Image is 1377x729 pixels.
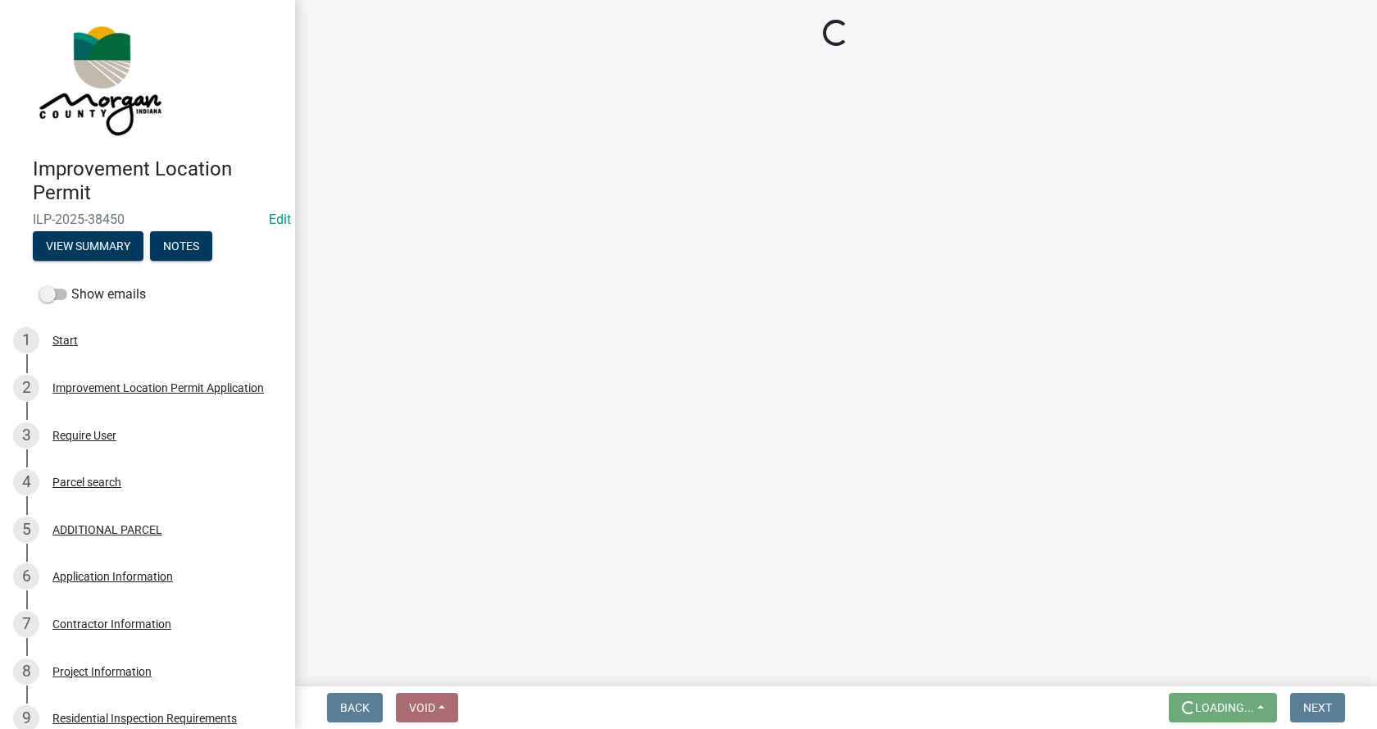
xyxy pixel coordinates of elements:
[1195,701,1254,714] span: Loading...
[327,693,383,722] button: Back
[52,476,121,488] div: Parcel search
[13,658,39,685] div: 8
[150,231,212,261] button: Notes
[52,382,264,394] div: Improvement Location Permit Application
[13,563,39,590] div: 6
[13,611,39,637] div: 7
[52,713,237,724] div: Residential Inspection Requirements
[13,327,39,353] div: 1
[340,701,370,714] span: Back
[52,430,116,441] div: Require User
[1290,693,1345,722] button: Next
[1303,701,1332,714] span: Next
[13,517,39,543] div: 5
[52,666,152,677] div: Project Information
[13,469,39,495] div: 4
[33,240,143,253] wm-modal-confirm: Summary
[52,571,173,582] div: Application Information
[33,231,143,261] button: View Summary
[269,212,291,227] a: Edit
[409,701,435,714] span: Void
[13,422,39,449] div: 3
[52,335,78,346] div: Start
[33,212,262,227] span: ILP-2025-38450
[269,212,291,227] wm-modal-confirm: Edit Application Number
[13,375,39,401] div: 2
[150,240,212,253] wm-modal-confirm: Notes
[1169,693,1277,722] button: Loading...
[39,285,146,304] label: Show emails
[52,618,171,630] div: Contractor Information
[33,157,282,205] h4: Improvement Location Permit
[33,17,165,140] img: Morgan County, Indiana
[396,693,458,722] button: Void
[52,524,162,535] div: ADDITIONAL PARCEL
